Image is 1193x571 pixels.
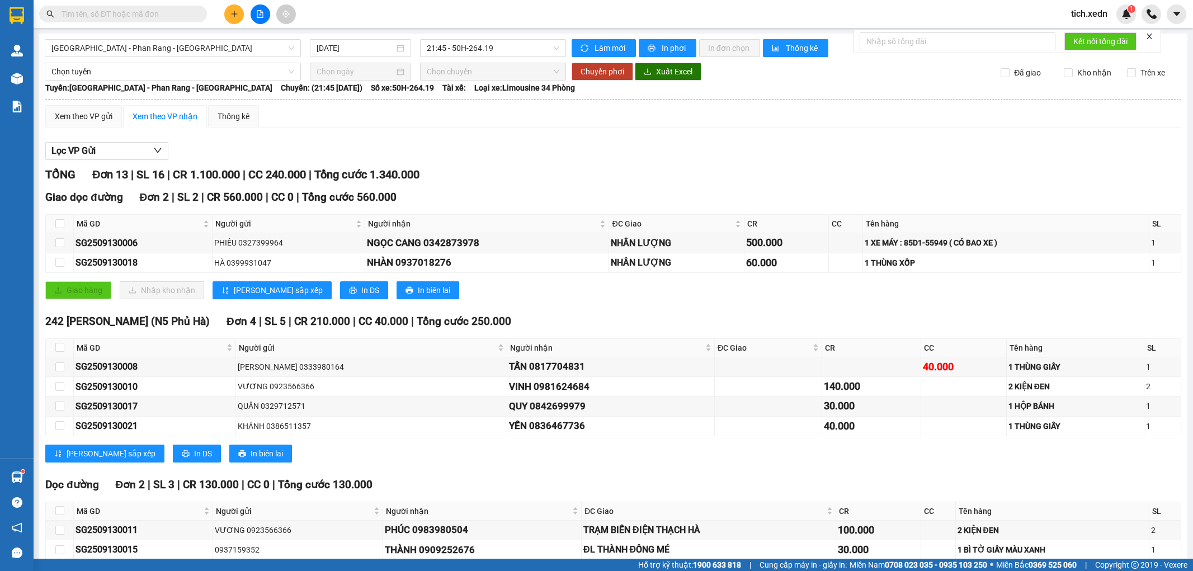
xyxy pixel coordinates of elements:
span: CR 1.100.000 [173,168,240,181]
input: 13/09/2025 [317,42,394,54]
input: Nhập số tổng đài [860,32,1055,50]
span: search [46,10,54,18]
span: Đơn 2 [140,191,169,204]
button: downloadXuất Excel [635,63,701,81]
div: KHÁNH 0386511357 [238,420,504,432]
span: SL 16 [136,168,164,181]
span: Mã GD [77,218,201,230]
b: Tuyến: [GEOGRAPHIC_DATA] - Phan Rang - [GEOGRAPHIC_DATA] [45,83,272,92]
span: 242 [PERSON_NAME] (N5 Phủ Hà) [45,315,210,328]
span: Cung cấp máy in - giấy in: [760,559,847,571]
div: 1 [1151,237,1179,249]
span: printer [349,286,357,295]
button: Chuyển phơi [572,63,633,81]
button: Kết nối tổng đài [1064,32,1137,50]
div: 40.000 [824,418,919,434]
span: file-add [256,10,264,18]
div: NHÂN LƯỢNG [611,256,742,270]
span: In biên lai [418,284,450,296]
th: Tên hàng [1007,339,1144,357]
div: VƯƠNG 0923566366 [238,380,504,393]
span: CR 210.000 [294,315,350,328]
button: sort-ascending[PERSON_NAME] sắp xếp [45,445,164,463]
span: printer [405,286,413,295]
span: sort-ascending [54,450,62,459]
span: message [12,548,22,558]
span: [PERSON_NAME] sắp xếp [234,284,323,296]
th: CR [744,215,829,233]
th: CC [921,502,955,521]
div: QUY 0842699979 [509,399,713,414]
span: | [243,168,246,181]
span: aim [282,10,290,18]
div: 1 [1146,420,1179,432]
span: printer [648,44,657,53]
div: 1 [1146,361,1179,373]
div: 1 HỘP BÁNH [1008,400,1142,412]
span: | [242,478,244,491]
input: Chọn ngày [317,65,394,78]
strong: 0708 023 035 - 0935 103 250 [885,560,987,569]
th: Tên hàng [956,502,1149,521]
span: bar-chart [772,44,781,53]
span: | [172,191,175,204]
th: SL [1144,339,1181,357]
div: 2 KIỆN ĐEN [958,524,1147,536]
span: In DS [194,447,212,460]
span: Trên xe [1136,67,1170,79]
strong: 0369 525 060 [1029,560,1077,569]
button: Lọc VP Gửi [45,142,168,160]
span: ⚪️ [990,563,993,567]
span: | [201,191,204,204]
div: 1 [1151,257,1179,269]
span: download [644,68,652,77]
div: 2 [1146,380,1179,393]
div: QUÂN 0329712571 [238,400,504,412]
span: | [289,315,291,328]
img: logo-vxr [10,7,24,24]
span: Miền Nam [850,559,987,571]
span: | [272,478,275,491]
img: warehouse-icon [11,45,23,56]
div: YẾN 0836467736 [509,418,713,433]
div: TẤN 0817704831 [509,359,713,374]
div: SG2509130010 [76,380,234,394]
th: CC [921,339,1006,357]
div: 2 KIỆN ĐEN [1008,380,1142,393]
span: Đơn 13 [92,168,128,181]
strong: 1900 633 818 [693,560,741,569]
div: PHÚC 0983980504 [385,522,579,537]
span: Số xe: 50H-264.19 [371,82,434,94]
div: SG2509130015 [76,542,211,556]
span: Người nhận [510,342,703,354]
span: Đơn 4 [227,315,256,328]
span: Tổng cước 560.000 [302,191,397,204]
button: sort-ascending[PERSON_NAME] sắp xếp [213,281,332,299]
div: NHÂN LƯỢNG [611,236,742,250]
span: | [1085,559,1087,571]
sup: 1 [1128,5,1135,13]
button: In đơn chọn [699,39,760,57]
span: ĐC Giao [718,342,810,354]
span: Người gửi [239,342,495,354]
img: icon-new-feature [1121,9,1131,19]
div: SG2509130011 [76,523,211,537]
img: solution-icon [11,101,23,112]
span: tich.xedn [1062,7,1116,21]
sup: 1 [21,470,25,473]
span: CR 130.000 [183,478,239,491]
td: SG2509130018 [74,253,213,273]
div: Thống kê [218,110,249,122]
span: 1 [1129,5,1133,13]
span: Làm mới [595,42,627,54]
span: | [309,168,312,181]
span: In biên lai [251,447,283,460]
div: 500.000 [746,235,827,251]
span: Đơn 2 [116,478,145,491]
span: Miền Bắc [996,559,1077,571]
span: sort-ascending [221,286,229,295]
span: Dọc đường [45,478,99,491]
div: PHIÊU 0327399964 [214,237,363,249]
div: 2 [1151,524,1179,536]
th: CR [836,502,921,521]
